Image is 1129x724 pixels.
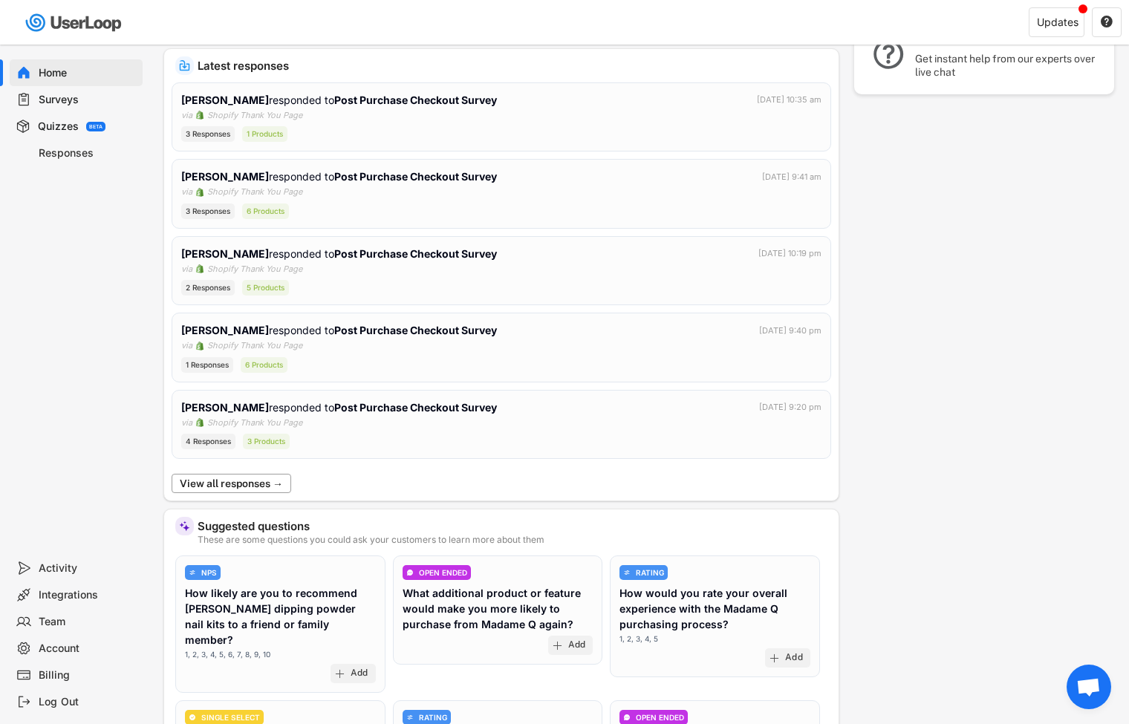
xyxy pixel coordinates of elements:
img: AdjustIcon.svg [406,714,414,721]
div: Open chat [1067,665,1111,709]
div: 6 Products [241,357,287,373]
div: 2 Responses [181,280,235,296]
div: 5 Products [242,280,289,296]
strong: [PERSON_NAME] [181,247,269,260]
img: 1156660_ecommerce_logo_shopify_icon%20%281%29.png [195,418,204,427]
div: 6 Products [242,203,289,219]
div: 1, 2, 3, 4, 5, 6, 7, 8, 9, 10 [185,649,270,660]
div: Team [39,615,137,629]
div: via [181,263,192,275]
div: BETA [89,124,103,129]
div: Responses [39,146,137,160]
div: Latest responses [198,60,827,71]
div: Home [39,66,137,80]
img: AdjustIcon.svg [189,569,196,576]
div: 4 Responses [181,434,235,449]
div: Updates [1037,17,1078,27]
div: SINGLE SELECT [201,714,260,721]
strong: [PERSON_NAME] [181,401,269,414]
div: 1 Responses [181,357,233,373]
div: 3 Responses [181,126,235,142]
img: 1156660_ecommerce_logo_shopify_icon%20%281%29.png [195,111,204,120]
div: Add [351,668,368,679]
img: CircleTickMinorWhite.svg [189,714,196,721]
div: via [181,109,192,122]
div: [DATE] 9:41 am [762,171,821,183]
div: Activity [39,561,137,575]
div: responded to [181,92,500,108]
text:  [1101,15,1113,28]
div: 3 Products [243,434,290,449]
strong: Post Purchase Checkout Survey [334,401,497,414]
img: IncomingMajor.svg [179,60,190,71]
div: 1, 2, 3, 4, 5 [619,633,658,645]
div: Billing [39,668,137,682]
div: OPEN ENDED [419,569,467,576]
div: OPEN ENDED [636,714,684,721]
strong: [PERSON_NAME] [181,94,269,106]
strong: [PERSON_NAME] [181,324,269,336]
div: Shopify Thank You Page [207,109,302,122]
div: [DATE] 10:35 am [757,94,821,106]
div: Shopify Thank You Page [207,186,302,198]
div: Shopify Thank You Page [207,263,302,275]
strong: Post Purchase Checkout Survey [334,94,497,106]
div: Add [568,639,586,651]
div: responded to [181,169,500,184]
img: AdjustIcon.svg [623,569,631,576]
div: Suggested questions [198,521,827,532]
img: 1156660_ecommerce_logo_shopify_icon%20%281%29.png [195,188,204,197]
div: Get instant help from our experts over live chat [915,52,1101,79]
img: QuestionMarkInverseMajor.svg [869,39,908,69]
div: These are some questions you could ask your customers to learn more about them [198,535,827,544]
div: Account [39,642,137,656]
div: 1 Products [242,126,287,142]
button:  [1100,16,1113,29]
img: 1156660_ecommerce_logo_shopify_icon%20%281%29.png [195,264,204,273]
div: Integrations [39,588,137,602]
div: responded to [181,322,500,338]
div: 3 Responses [181,203,235,219]
div: Shopify Thank You Page [207,339,302,352]
img: ConversationMinor.svg [406,569,414,576]
div: How likely are you to recommend [PERSON_NAME] dipping powder nail kits to a friend or family member? [185,585,376,648]
div: Add [785,652,803,664]
div: [DATE] 10:19 pm [758,247,821,260]
div: responded to [181,399,500,415]
button: View all responses → [172,474,291,493]
div: RATING [419,714,447,721]
div: What additional product or feature would make you more likely to purchase from Madame Q again? [403,585,593,632]
img: userloop-logo-01.svg [22,7,127,38]
div: NPS [201,569,217,576]
div: [DATE] 9:40 pm [759,325,821,337]
div: responded to [181,246,500,261]
strong: Post Purchase Checkout Survey [334,170,497,183]
div: Quizzes [38,120,79,134]
strong: [PERSON_NAME] [181,170,269,183]
div: via [181,417,192,429]
div: Log Out [39,695,137,709]
div: [DATE] 9:20 pm [759,401,821,414]
img: ConversationMinor.svg [623,714,631,721]
img: 1156660_ecommerce_logo_shopify_icon%20%281%29.png [195,342,204,350]
div: How would you rate your overall experience with the Madame Q purchasing process? [619,585,810,632]
strong: Post Purchase Checkout Survey [334,247,497,260]
img: MagicMajor%20%28Purple%29.svg [179,521,190,532]
div: Shopify Thank You Page [207,417,302,429]
strong: Post Purchase Checkout Survey [334,324,497,336]
div: RATING [636,569,664,576]
div: Surveys [39,93,137,107]
div: via [181,339,192,352]
div: via [181,186,192,198]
